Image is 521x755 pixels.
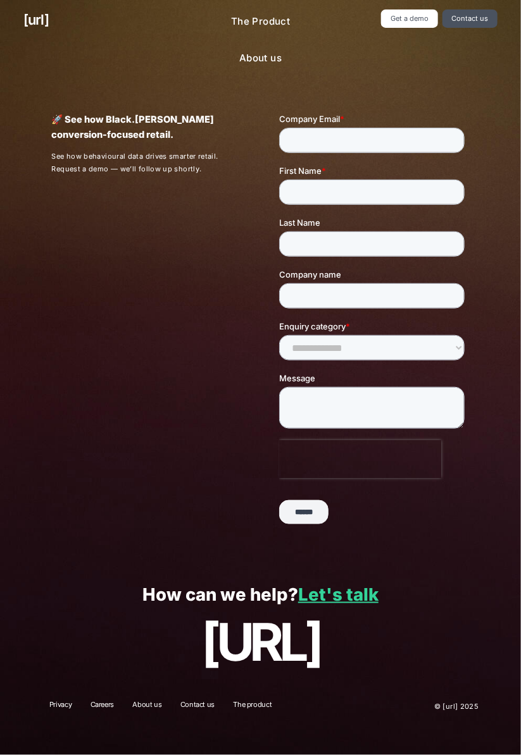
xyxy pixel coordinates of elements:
a: [URL] [23,9,49,30]
a: The product [226,700,279,714]
a: Careers [84,700,121,714]
a: Contact us [443,9,498,28]
p: How can we help? [23,585,498,605]
p: © [URL] 2025 [370,700,479,714]
a: Privacy [42,700,78,714]
a: The Product [221,9,300,34]
p: [URL] [23,613,498,672]
a: About us [125,700,168,714]
p: 🚀 See how Black.[PERSON_NAME] conversion-focused retail. [51,113,242,143]
iframe: Form 1 [279,113,470,534]
a: Let's talk [298,584,379,605]
a: About us [229,46,292,71]
a: Contact us [173,700,222,714]
a: Get a demo [381,9,437,28]
p: See how behavioural data drives smarter retail. Request a demo — we’ll follow up shortly. [51,150,242,175]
